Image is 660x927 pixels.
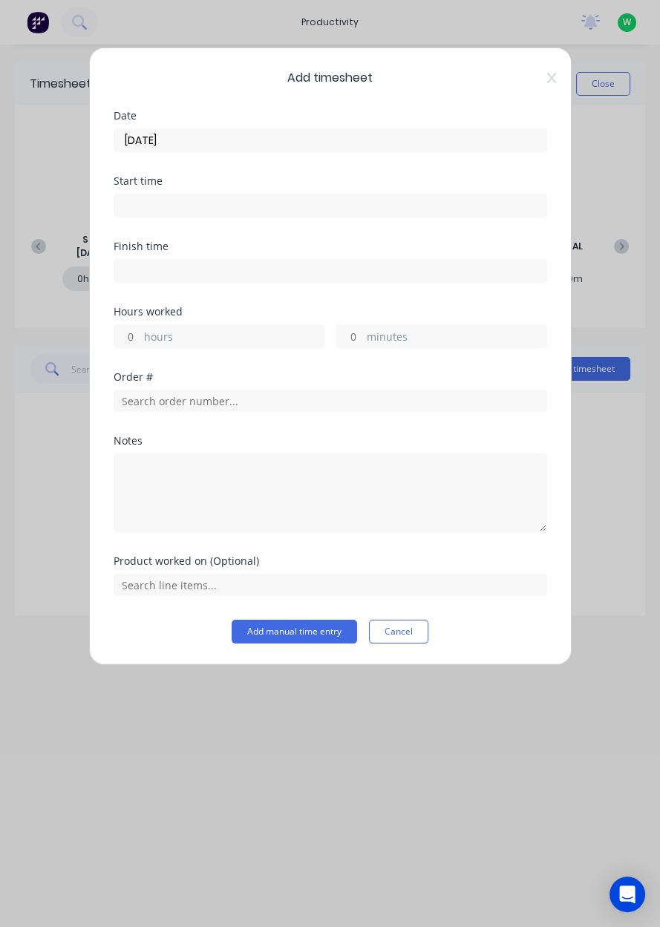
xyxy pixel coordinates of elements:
label: minutes [367,329,546,347]
button: Add manual time entry [232,620,357,643]
div: Notes [114,436,547,446]
div: Order # [114,372,547,382]
input: 0 [337,325,363,347]
div: Product worked on (Optional) [114,556,547,566]
div: Date [114,111,547,121]
button: Cancel [369,620,428,643]
input: Search order number... [114,390,547,412]
span: Add timesheet [114,69,547,87]
div: Open Intercom Messenger [610,877,645,912]
input: Search line items... [114,574,547,596]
